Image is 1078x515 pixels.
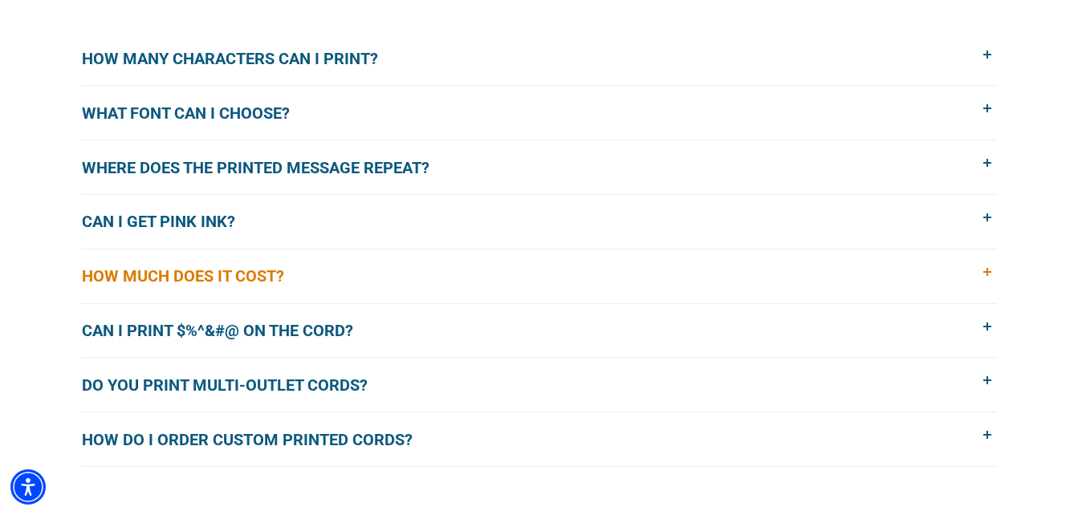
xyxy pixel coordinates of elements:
[82,358,997,412] button: Do you print multi-outlet cords?
[82,373,392,397] span: Do you print multi-outlet cords?
[82,209,259,233] span: Can I get pink ink?
[82,86,997,140] button: What font can I choose?
[82,304,997,358] button: Can I print $%^&#@ on the cord?
[10,469,46,505] div: Accessibility Menu
[82,318,377,343] span: Can I print $%^&#@ on the cord?
[82,140,997,194] button: Where does the printed message repeat?
[82,264,308,288] span: How much does it cost?
[82,101,314,125] span: What font can I choose?
[82,156,454,180] span: Where does the printed message repeat?
[82,249,997,303] button: How much does it cost?
[82,428,437,452] span: How do I order custom printed cords?
[82,195,997,249] button: Can I get pink ink?
[82,47,402,71] span: How many characters can I print?
[82,412,997,466] button: How do I order custom printed cords?
[82,32,997,86] button: How many characters can I print?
